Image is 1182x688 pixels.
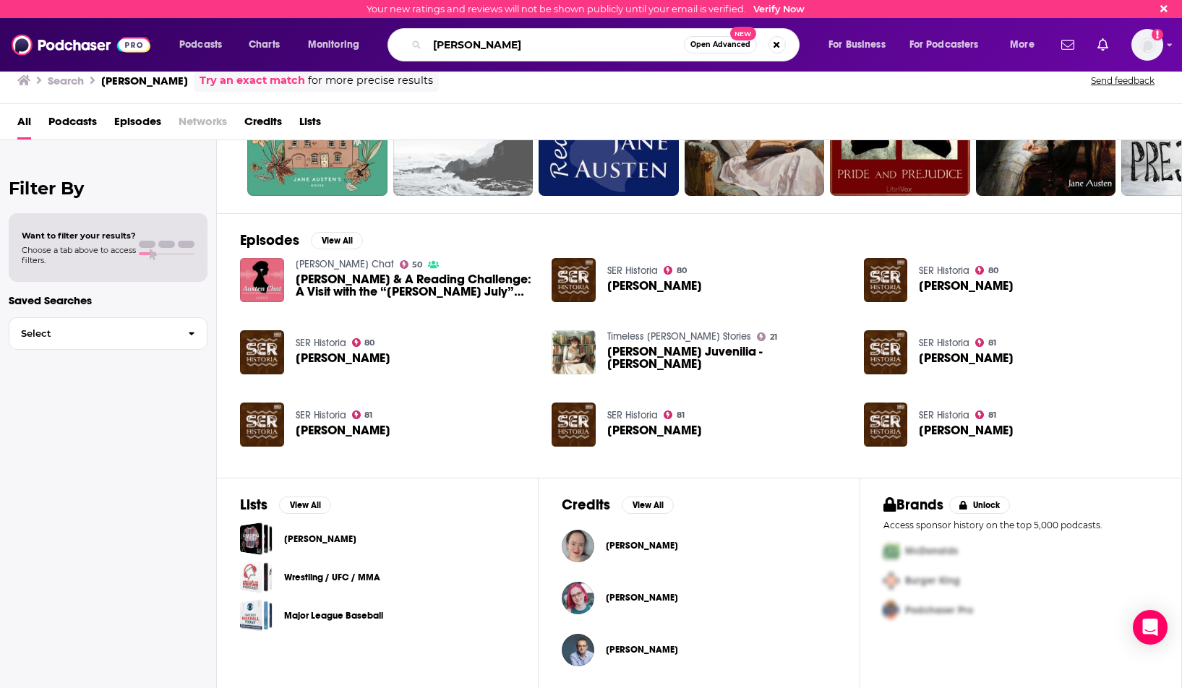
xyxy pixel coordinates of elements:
[607,280,702,292] a: Jane Austen
[562,523,836,569] button: Tracy TanoffTracy Tanoff
[864,258,908,302] a: Jane Austen
[101,74,188,87] h3: [PERSON_NAME]
[1131,29,1163,61] img: User Profile
[296,273,535,298] span: [PERSON_NAME] & A Reading Challenge: A Visit with the “[PERSON_NAME] July” Hosts
[664,266,687,275] a: 80
[562,634,594,666] img: Bill Deresiewicz
[22,231,136,241] span: Want to filter your results?
[240,496,331,514] a: ListsView All
[883,520,1158,530] p: Access sponsor history on the top 5,000 podcasts.
[240,561,273,593] a: Wrestling / UFC / MMA
[607,330,751,343] a: Timeless Jane Austen Stories
[240,330,284,374] img: Jane Austen
[919,424,1014,437] span: [PERSON_NAME]
[179,35,222,55] span: Podcasts
[1087,74,1159,87] button: Send feedback
[757,332,777,341] a: 21
[200,72,305,89] a: Try an exact match
[607,345,847,370] span: [PERSON_NAME] Juvenilia - [PERSON_NAME]
[606,644,678,655] span: [PERSON_NAME]
[296,424,390,437] a: Jane Austen
[607,409,658,421] a: SER Historia
[9,178,207,199] h2: Filter By
[919,280,1014,292] span: [PERSON_NAME]
[562,530,594,562] img: Tracy Tanoff
[298,33,378,56] button: open menu
[296,424,390,437] span: [PERSON_NAME]
[607,424,702,437] span: [PERSON_NAME]
[352,410,373,419] a: 81
[552,330,596,374] img: Jane Austen's Juvenilia - Jane Austen
[1055,33,1080,57] a: Show notifications dropdown
[427,33,684,56] input: Search podcasts, credits, & more...
[878,595,905,625] img: Third Pro Logo
[919,337,969,349] a: SER Historia
[818,33,904,56] button: open menu
[296,352,390,364] a: Jane Austen
[919,265,969,277] a: SER Historia
[240,258,284,302] a: Jane Austen & A Reading Challenge: A Visit with the “Jane Austen July” Hosts
[1133,610,1168,645] div: Open Intercom Messenger
[12,31,150,59] img: Podchaser - Follow, Share and Rate Podcasts
[284,531,356,547] a: [PERSON_NAME]
[919,352,1014,364] span: [PERSON_NAME]
[919,409,969,421] a: SER Historia
[607,280,702,292] span: [PERSON_NAME]
[909,35,979,55] span: For Podcasters
[919,280,1014,292] a: Jane Austen
[1010,35,1035,55] span: More
[279,496,331,514] button: View All
[367,4,805,14] div: Your new ratings and reviews will not be shown publicly until your email is verified.
[562,582,594,614] img: Julia Yost
[919,352,1014,364] a: Jane Austen
[562,496,610,514] h2: Credits
[352,338,375,347] a: 80
[48,110,97,139] a: Podcasts
[606,592,678,603] a: Julia Yost
[988,340,996,346] span: 81
[364,412,372,418] span: 81
[239,33,288,56] a: Charts
[114,110,161,139] a: Episodes
[1092,33,1114,57] a: Show notifications dropdown
[296,352,390,364] span: [PERSON_NAME]
[240,231,299,249] h2: Episodes
[664,410,685,419] a: 81
[905,575,960,587] span: Burger King
[905,545,958,557] span: McDonalds
[400,260,423,269] a: 50
[562,496,674,514] a: CreditsView All
[296,409,346,421] a: SER Historia
[17,110,31,139] a: All
[299,110,321,139] a: Lists
[240,403,284,447] img: Jane Austen
[179,110,227,139] span: Networks
[296,273,535,298] a: Jane Austen & A Reading Challenge: A Visit with the “Jane Austen July” Hosts
[988,267,998,274] span: 80
[606,592,678,603] span: [PERSON_NAME]
[900,33,1000,56] button: open menu
[169,33,241,56] button: open menu
[412,262,422,268] span: 50
[22,245,136,265] span: Choose a tab above to access filters.
[684,36,757,53] button: Open AdvancedNew
[9,317,207,350] button: Select
[606,540,678,551] span: [PERSON_NAME]
[677,267,687,274] span: 80
[606,540,678,551] a: Tracy Tanoff
[607,265,658,277] a: SER Historia
[1152,29,1163,40] svg: Email not verified
[975,410,996,419] a: 81
[308,72,433,89] span: for more precise results
[401,28,813,61] div: Search podcasts, credits, & more...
